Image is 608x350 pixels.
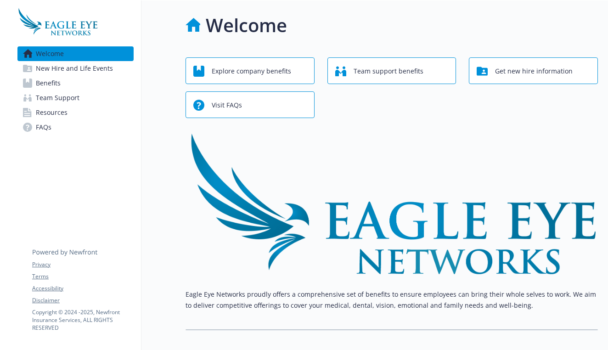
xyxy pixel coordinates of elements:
[36,90,79,105] span: Team Support
[212,96,242,114] span: Visit FAQs
[32,260,133,269] a: Privacy
[36,105,68,120] span: Resources
[17,46,134,61] a: Welcome
[17,120,134,135] a: FAQs
[32,296,133,305] a: Disclaimer
[17,61,134,76] a: New Hire and Life Events
[36,76,61,90] span: Benefits
[495,62,573,80] span: Get new hire information
[354,62,423,80] span: Team support benefits
[36,46,64,61] span: Welcome
[186,57,315,84] button: Explore company benefits
[17,90,134,105] a: Team Support
[17,105,134,120] a: Resources
[206,11,287,39] h1: Welcome
[186,91,315,118] button: Visit FAQs
[32,308,133,332] p: Copyright © 2024 - 2025 , Newfront Insurance Services, ALL RIGHTS RESERVED
[327,57,456,84] button: Team support benefits
[186,289,598,311] p: Eagle Eye Networks proudly offers a comprehensive set of benefits to ensure employees can bring t...
[36,120,51,135] span: FAQs
[17,76,134,90] a: Benefits
[469,57,598,84] button: Get new hire information
[32,284,133,293] a: Accessibility
[36,61,113,76] span: New Hire and Life Events
[186,133,598,274] img: overview page banner
[32,272,133,281] a: Terms
[212,62,291,80] span: Explore company benefits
